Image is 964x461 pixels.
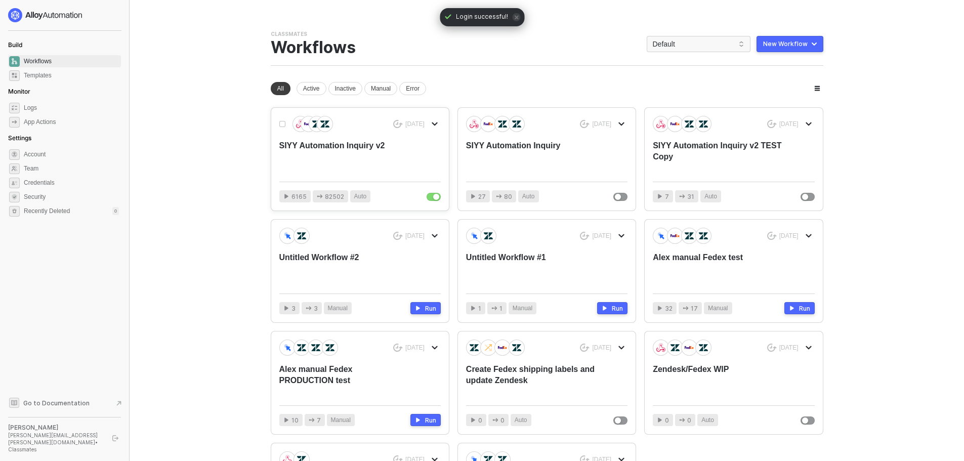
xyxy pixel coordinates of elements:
span: 0 [500,415,505,425]
img: icon [498,119,507,129]
span: 0 [665,415,669,425]
span: icon-app-actions [491,305,497,311]
span: 27 [478,192,486,201]
a: logo [8,8,121,22]
span: 32 [665,304,673,313]
span: icon-check [444,13,452,21]
div: Create Fedex shipping labels and update Zendesk [466,364,595,397]
span: Logs [24,102,119,114]
span: Default [653,36,744,52]
span: 82502 [325,192,344,201]
span: icon-arrow-down [618,345,624,351]
div: Run [799,304,810,313]
span: Manual [708,304,728,313]
span: icon-success-page [767,232,777,240]
span: logout [112,435,118,441]
span: icon-success-page [767,344,777,352]
button: New Workflow [757,36,823,52]
span: icon-app-actions [9,117,20,128]
span: icon-app-actions [679,193,685,199]
img: icon [699,119,708,129]
div: Run [612,304,623,313]
span: 3 [314,304,318,313]
img: icon [498,343,507,352]
a: Knowledge Base [8,397,121,409]
img: icon [512,119,521,129]
span: icon-close [512,13,520,21]
span: icon-arrow-down [806,345,812,351]
span: settings [9,149,20,160]
span: Monitor [8,88,30,95]
span: Workflows [24,55,119,67]
span: Manual [331,415,351,425]
span: Auto [701,415,714,425]
img: icon [325,343,334,352]
div: [DATE] [405,232,425,240]
span: icon-arrow-down [432,233,438,239]
span: icon-app-actions [679,417,685,423]
div: SIYY Automation Inquiry v2 TEST Copy [653,140,782,174]
img: icon [283,231,292,240]
span: Login successful! [456,12,508,22]
span: Auto [522,192,535,201]
span: icon-success-page [580,232,590,240]
span: dashboard [9,56,20,67]
div: Active [297,82,326,95]
span: documentation [9,398,19,408]
div: App Actions [24,118,56,127]
span: marketplace [9,70,20,81]
img: icon [484,119,493,129]
a: Team Settings→ [311,31,357,37]
span: Security [24,191,119,203]
img: icon [699,343,708,352]
img: icon [670,119,680,129]
span: settings [9,206,20,217]
div: Alex manual Fedex test [653,252,782,285]
span: Credentials [24,177,119,189]
div: [DATE] [779,232,799,240]
span: icon-logs [9,103,20,113]
div: [DATE] [779,120,799,129]
span: Auto [354,192,367,201]
div: Classmates [271,30,307,38]
img: logo [8,8,83,22]
img: icon [656,231,665,240]
span: Recently Deleted [24,207,70,216]
img: icon [512,343,521,352]
div: All [271,82,290,95]
button: Run [784,302,815,314]
img: icon [304,119,313,129]
img: icon [685,119,694,129]
span: 1 [478,304,481,313]
span: 10 [291,415,299,425]
button: Run [410,302,441,314]
img: icon [484,231,493,240]
span: Settings [8,134,31,142]
span: icon-arrow-down [432,121,438,127]
span: Auto [515,415,527,425]
span: icon-app-actions [683,305,689,311]
span: icon-success-page [393,344,403,352]
span: 31 [687,192,694,201]
span: icon-arrow-down [806,121,812,127]
span: icon-app-actions [496,193,502,199]
span: 0 [478,415,482,425]
img: icon [484,343,493,352]
span: 6165 [291,192,307,201]
img: icon [656,343,665,352]
span: icon-arrow-down [432,345,438,351]
span: document-arrow [114,398,124,408]
img: icon [296,119,305,129]
img: icon [320,119,329,129]
div: [DATE] [779,344,799,352]
span: 7 [665,192,669,201]
span: Go to Documentation [23,399,90,407]
span: 17 [691,304,698,313]
img: icon [312,119,321,129]
span: team [9,163,20,174]
div: Error [399,82,426,95]
span: Templates [24,69,119,81]
div: [DATE] [405,344,425,352]
span: Build [8,41,22,49]
div: [DATE] [592,344,611,352]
